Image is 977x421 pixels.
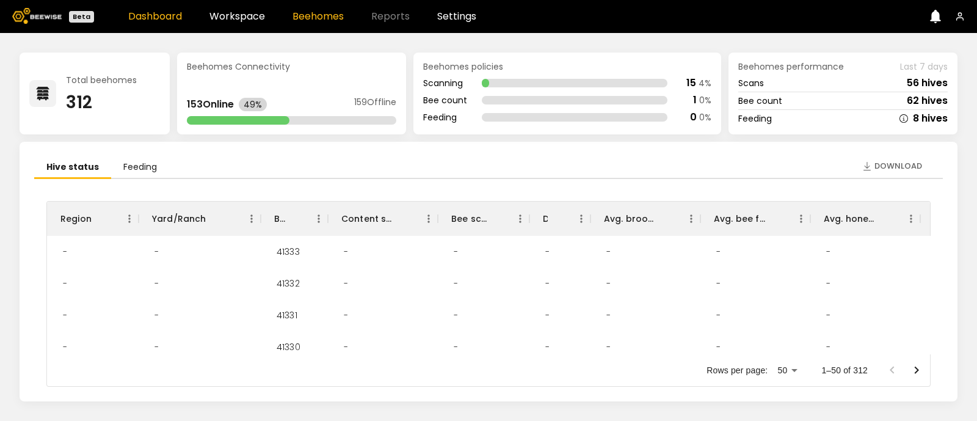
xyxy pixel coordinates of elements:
[700,202,810,236] div: Avg. bee frames
[53,331,77,363] div: -
[699,113,711,122] div: 0 %
[816,331,840,363] div: -
[292,12,344,21] a: Beehomes
[926,331,950,363] div: -
[53,268,77,299] div: -
[209,12,265,21] a: Workspace
[597,299,620,331] div: -
[536,299,559,331] div: -
[34,156,111,179] li: Hive status
[706,299,730,331] div: -
[543,202,548,236] div: Dead hives
[487,210,504,227] button: Sort
[53,236,77,268] div: -
[604,202,658,236] div: Avg. brood frames
[548,210,565,227] button: Sort
[699,96,711,104] div: 0 %
[69,11,94,23] div: Beta
[772,362,802,379] div: 50
[926,268,950,299] div: -
[128,12,182,21] a: Dashboard
[706,236,730,268] div: -
[877,210,895,227] button: Sort
[816,236,840,268] div: -
[423,62,711,71] div: Beehomes policies
[536,331,559,363] div: -
[913,114,948,123] div: 8 hives
[267,236,310,268] div: 41333
[792,210,810,228] button: Menu
[900,62,948,71] span: Last 7 days
[145,268,169,299] div: -
[821,364,868,376] p: 1–50 of 312
[658,210,675,227] button: Sort
[66,76,137,84] div: Total beehomes
[451,202,487,236] div: Bee scan hives
[371,12,410,21] span: Reports
[285,210,302,227] button: Sort
[334,299,358,331] div: -
[597,268,620,299] div: -
[242,210,261,228] button: Menu
[267,331,310,363] div: 41330
[926,299,950,331] div: -
[328,202,438,236] div: Content scan hives
[66,94,137,111] div: 312
[187,100,234,109] div: 153 Online
[926,236,950,268] div: -
[437,12,476,21] a: Settings
[145,236,169,268] div: -
[824,202,877,236] div: Avg. honey frames
[444,331,468,363] div: -
[419,210,438,228] button: Menu
[139,202,261,236] div: Yard/Ranch
[706,364,768,376] p: Rows per page:
[354,98,396,111] div: 159 Offline
[145,331,169,363] div: -
[111,156,169,179] li: Feeding
[738,97,782,105] div: Bee count
[686,78,696,88] div: 15
[267,268,310,299] div: 41332
[444,268,468,299] div: -
[902,210,920,228] button: Menu
[239,98,267,111] div: 49%
[206,210,223,227] button: Sort
[874,160,922,172] span: Download
[310,210,328,228] button: Menu
[536,268,559,299] div: -
[511,210,529,228] button: Menu
[341,202,395,236] div: Content scan hives
[334,331,358,363] div: -
[572,210,590,228] button: Menu
[274,202,285,236] div: BH ID
[690,112,697,122] div: 0
[438,202,529,236] div: Bee scan hives
[810,202,920,236] div: Avg. honey frames
[682,210,700,228] button: Menu
[334,236,358,268] div: -
[334,268,358,299] div: -
[53,299,77,331] div: -
[187,62,396,71] div: Beehomes Connectivity
[768,210,785,227] button: Sort
[590,202,700,236] div: Avg. brood frames
[267,299,307,331] div: 41331
[738,114,772,123] div: Feeding
[706,268,730,299] div: -
[152,202,206,236] div: Yard/Ranch
[395,210,412,227] button: Sort
[904,358,929,383] button: Go to next page
[738,79,764,87] div: Scans
[12,8,62,24] img: Beewise logo
[597,236,620,268] div: -
[693,95,697,105] div: 1
[92,210,109,227] button: Sort
[444,236,468,268] div: -
[423,113,467,122] div: Feeding
[706,331,730,363] div: -
[60,202,92,236] div: Region
[738,62,844,71] span: Beehomes performance
[907,96,948,106] div: 62 hives
[145,299,169,331] div: -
